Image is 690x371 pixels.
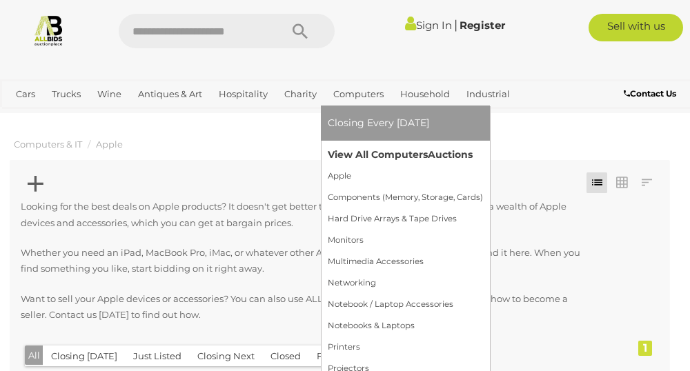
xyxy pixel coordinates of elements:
[328,83,389,106] a: Computers
[96,139,123,150] a: Apple
[92,83,127,106] a: Wine
[266,14,335,48] button: Search
[43,345,126,367] button: Closing [DATE]
[624,86,680,101] a: Contact Us
[189,345,263,367] button: Closing Next
[10,83,41,106] a: Cars
[624,88,676,99] b: Contact Us
[157,106,266,128] a: [GEOGRAPHIC_DATA]
[112,106,152,128] a: Sports
[589,14,683,41] a: Sell with us
[405,19,452,32] a: Sign In
[638,341,652,356] div: 1
[25,345,43,365] button: All
[308,345,366,367] button: Featured
[21,291,595,323] p: Want to sell your Apple devices or accessories? You can also use ALLBIDS to maximise your return....
[262,345,309,367] button: Closed
[213,83,273,106] a: Hospitality
[32,14,65,46] img: Allbids.com.au
[14,139,82,150] a: Computers & IT
[132,83,208,106] a: Antiques & Art
[125,345,190,367] button: Just Listed
[70,106,107,128] a: Office
[46,83,86,106] a: Trucks
[461,83,515,106] a: Industrial
[460,19,505,32] a: Register
[279,83,322,106] a: Charity
[21,199,595,231] p: Looking for the best deals on Apple products? It doesn't get better than this. Our online auction...
[10,106,64,128] a: Jewellery
[454,17,457,32] span: |
[395,83,455,106] a: Household
[21,245,595,277] p: Whether you need an iPad, MacBook Pro, iMac, or whatever other Apple or Apple-related device, you...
